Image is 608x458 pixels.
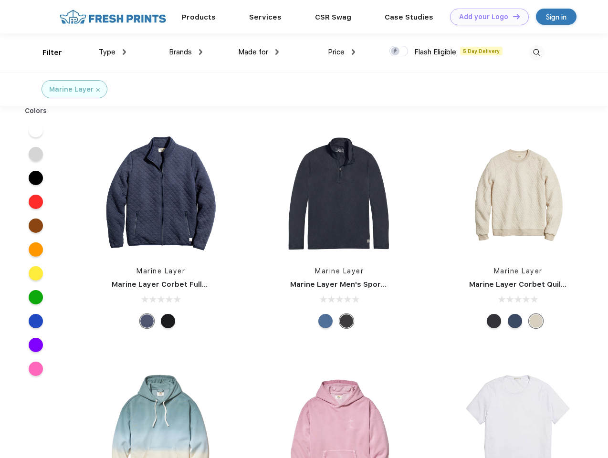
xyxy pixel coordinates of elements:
div: Charcoal [339,314,354,328]
span: Price [328,48,345,56]
a: Services [249,13,282,21]
img: func=resize&h=266 [97,130,224,257]
div: Deep Denim [318,314,333,328]
img: func=resize&h=266 [455,130,582,257]
div: Black [161,314,175,328]
a: Marine Layer [315,267,364,275]
a: Products [182,13,216,21]
img: dropdown.png [275,49,279,55]
a: Marine Layer [136,267,185,275]
div: Marine Layer [49,84,94,94]
a: Marine Layer Corbet Full-Zip Jacket [112,280,244,289]
div: Navy [140,314,154,328]
img: DT [513,14,520,19]
div: Sign in [546,11,566,22]
img: dropdown.png [123,49,126,55]
span: Type [99,48,115,56]
img: dropdown.png [352,49,355,55]
span: Brands [169,48,192,56]
img: fo%20logo%202.webp [57,9,169,25]
a: Sign in [536,9,577,25]
a: CSR Swag [315,13,351,21]
div: Colors [18,106,54,116]
img: dropdown.png [199,49,202,55]
div: Add your Logo [459,13,508,21]
img: func=resize&h=266 [276,130,403,257]
a: Marine Layer [494,267,543,275]
div: Oat Heather [529,314,543,328]
div: Navy Heather [508,314,522,328]
span: Made for [238,48,268,56]
div: Charcoal [487,314,501,328]
a: Marine Layer Men's Sport Quarter Zip [290,280,429,289]
span: Flash Eligible [414,48,456,56]
div: Filter [42,47,62,58]
img: filter_cancel.svg [96,88,100,92]
span: 5 Day Delivery [460,47,503,55]
img: desktop_search.svg [529,45,545,61]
